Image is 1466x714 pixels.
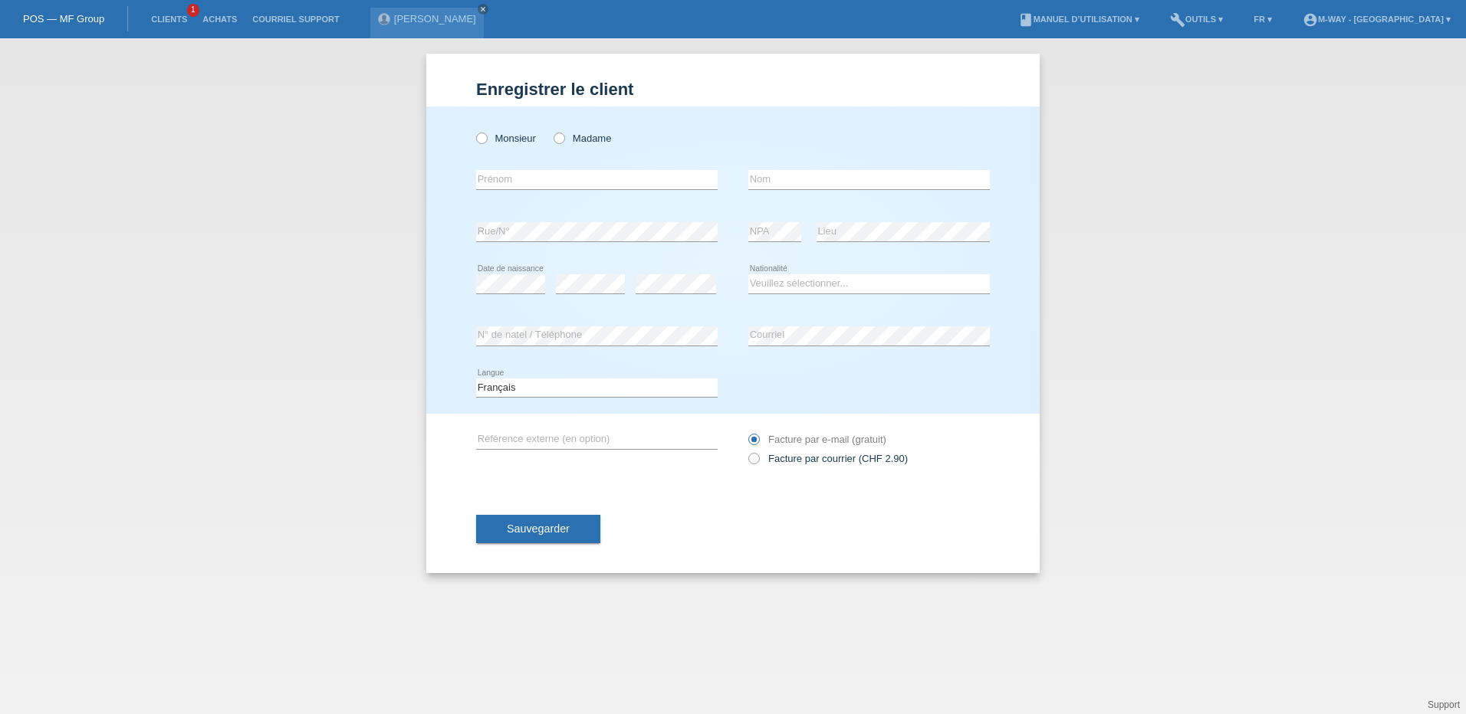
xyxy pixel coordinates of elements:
[1170,12,1185,28] i: build
[748,434,886,445] label: Facture par e-mail (gratuit)
[1162,15,1231,24] a: buildOutils ▾
[476,133,536,144] label: Monsieur
[394,13,476,25] a: [PERSON_NAME]
[748,453,758,472] input: Facture par courrier (CHF 2.90)
[554,133,611,144] label: Madame
[1295,15,1458,24] a: account_circlem-way - [GEOGRAPHIC_DATA] ▾
[476,515,600,544] button: Sauvegarder
[1428,699,1460,710] a: Support
[476,80,990,99] h1: Enregistrer le client
[23,13,104,25] a: POS — MF Group
[187,4,199,17] span: 1
[1011,15,1147,24] a: bookManuel d’utilisation ▾
[748,434,758,453] input: Facture par e-mail (gratuit)
[479,5,487,13] i: close
[478,4,488,15] a: close
[748,453,908,464] label: Facture par courrier (CHF 2.90)
[195,15,245,24] a: Achats
[245,15,347,24] a: Courriel Support
[507,522,570,535] span: Sauvegarder
[1018,12,1034,28] i: book
[143,15,195,24] a: Clients
[554,133,564,142] input: Madame
[1246,15,1280,24] a: FR ▾
[1303,12,1318,28] i: account_circle
[476,133,486,142] input: Monsieur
